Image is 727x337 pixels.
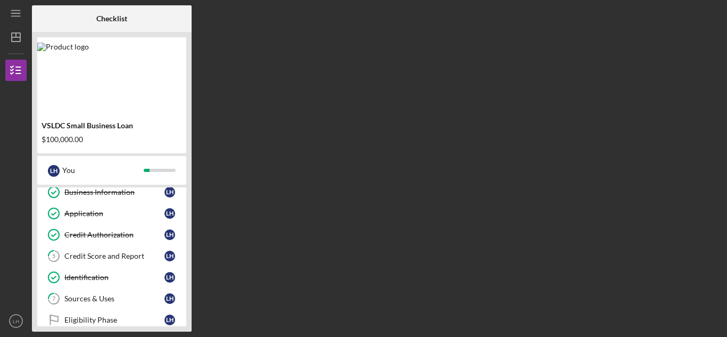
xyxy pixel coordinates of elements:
a: Business InformationLH [43,182,181,203]
div: VSLDC Small Business Loan [42,121,182,130]
a: 5Credit Score and ReportLH [43,245,181,267]
b: Checklist [96,14,127,23]
div: L H [164,229,175,240]
div: L H [164,208,175,219]
div: Business Information [64,188,164,196]
button: LH [5,310,27,332]
a: Credit AuthorizationLH [43,224,181,245]
div: L H [164,187,175,198]
div: L H [164,272,175,283]
div: L H [164,293,175,304]
div: Identification [64,273,164,282]
tspan: 5 [52,253,55,260]
div: Credit Authorization [64,231,164,239]
a: ApplicationLH [43,203,181,224]
a: IdentificationLH [43,267,181,288]
div: $100,000.00 [42,135,182,144]
div: L H [164,251,175,261]
tspan: 7 [52,295,56,302]
img: Product logo [37,43,89,51]
div: L H [48,165,60,177]
div: Sources & Uses [64,294,164,303]
div: Credit Score and Report [64,252,164,260]
a: 7Sources & UsesLH [43,288,181,309]
div: Eligibility Phase [64,316,164,324]
a: Eligibility PhaseLH [43,309,181,331]
text: LH [13,318,19,324]
div: L H [164,315,175,325]
div: Application [64,209,164,218]
div: You [62,161,144,179]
